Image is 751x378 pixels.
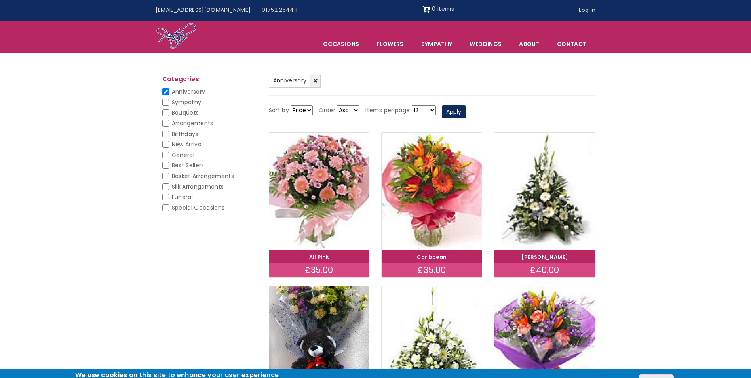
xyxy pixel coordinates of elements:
[150,3,257,18] a: [EMAIL_ADDRESS][DOMAIN_NAME]
[162,76,251,85] h2: Categories
[368,36,412,52] a: Flowers
[309,254,329,260] a: All Pink
[172,119,213,127] span: Arrangements
[382,263,482,277] div: £35.00
[172,172,234,180] span: Basket Arrangements
[494,133,595,250] img: White Joy
[172,130,198,138] span: Birthdays
[269,133,369,250] img: All Pink
[417,254,447,260] a: Caribbean
[172,109,199,116] span: Bouquets
[422,3,454,15] a: Shopping cart 0 items
[442,105,466,119] button: Apply
[269,106,289,115] label: Sort by
[382,133,482,250] img: Caribbean
[494,263,595,277] div: £40.00
[172,193,193,201] span: Funeral
[172,161,204,169] span: Best Sellers
[256,3,303,18] a: 01752 254411
[172,98,202,106] span: Sympathy
[172,140,203,148] span: New Arrival
[172,204,225,212] span: Special Occasions
[269,263,369,277] div: £35.00
[461,36,510,52] span: Weddings
[319,106,335,115] label: Order
[172,183,224,191] span: Silk Arrangements
[315,36,367,52] span: Occasions
[172,151,194,159] span: General
[365,106,410,115] label: Items per page
[413,36,461,52] a: Sympathy
[269,75,321,88] a: Anniversary
[172,88,205,95] span: Anniversary
[521,254,568,260] a: [PERSON_NAME]
[432,5,454,13] span: 0 items
[156,23,197,50] img: Home
[573,3,601,18] a: Log in
[511,36,548,52] a: About
[422,3,430,15] img: Shopping cart
[549,36,595,52] a: Contact
[273,76,307,84] span: Anniversary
